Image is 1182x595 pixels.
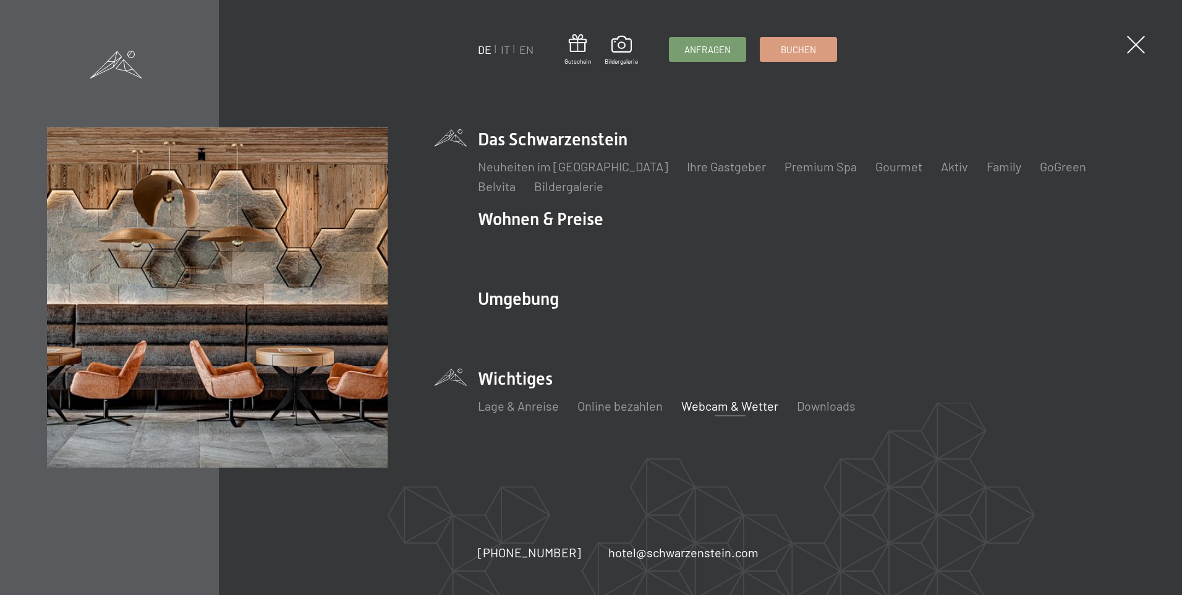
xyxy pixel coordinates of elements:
img: Wellnesshotels - Bar - Spieltische - Kinderunterhaltung [47,127,388,468]
a: Buchen [760,38,836,61]
a: Belvita [478,179,516,194]
a: Lage & Anreise [478,398,559,413]
a: Bildergalerie [534,179,603,194]
span: [PHONE_NUMBER] [478,545,581,560]
a: Bildergalerie [605,36,638,66]
span: Anfragen [684,43,731,56]
a: Family [987,159,1021,174]
a: Downloads [797,398,856,413]
span: Bildergalerie [605,57,638,66]
a: GoGreen [1040,159,1086,174]
a: Premium Spa [784,159,857,174]
a: [PHONE_NUMBER] [478,544,581,561]
a: IT [501,43,510,56]
a: Aktiv [941,159,968,174]
a: hotel@schwarzenstein.com [608,544,759,561]
a: Neuheiten im [GEOGRAPHIC_DATA] [478,159,668,174]
span: Buchen [781,43,816,56]
a: Gourmet [875,159,922,174]
a: Online bezahlen [577,398,663,413]
a: Webcam & Wetter [681,398,778,413]
a: Gutschein [564,34,591,66]
span: Gutschein [564,57,591,66]
a: Ihre Gastgeber [687,159,766,174]
a: Anfragen [670,38,746,61]
a: DE [478,43,491,56]
a: EN [519,43,534,56]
